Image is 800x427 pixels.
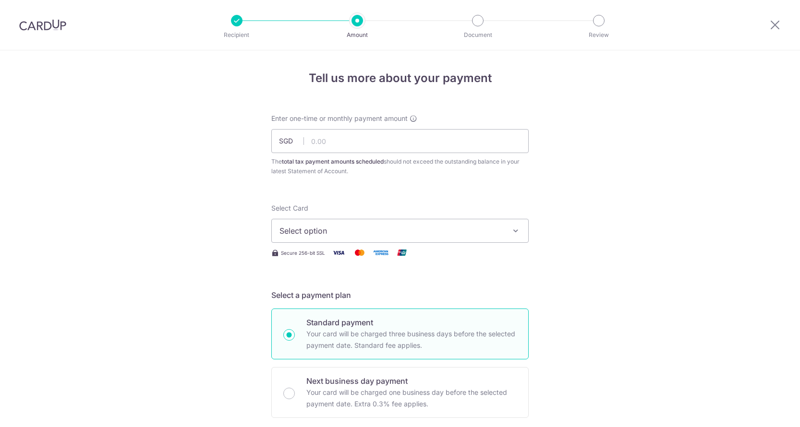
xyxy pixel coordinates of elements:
p: Next business day payment [306,375,517,387]
p: Amount [322,30,393,40]
span: SGD [279,136,304,146]
p: Recipient [201,30,272,40]
img: Mastercard [350,247,369,259]
div: The should not exceed the outstanding balance in your latest Statement of Account. [271,157,529,176]
span: Enter one-time or monthly payment amount [271,114,408,123]
p: Review [563,30,634,40]
input: 0.00 [271,129,529,153]
p: Standard payment [306,317,517,328]
img: CardUp [19,19,66,31]
p: Your card will be charged one business day before the selected payment date. Extra 0.3% fee applies. [306,387,517,410]
button: Select option [271,219,529,243]
h4: Tell us more about your payment [271,70,529,87]
b: total tax payment amounts scheduled [282,158,384,165]
img: Union Pay [392,247,412,259]
span: translation missing: en.payables.payment_networks.credit_card.summary.labels.select_card [271,204,308,212]
p: Document [442,30,513,40]
img: American Express [371,247,390,259]
h5: Select a payment plan [271,289,529,301]
span: Select option [279,225,503,237]
img: Visa [329,247,348,259]
span: Secure 256-bit SSL [281,249,325,257]
p: Your card will be charged three business days before the selected payment date. Standard fee appl... [306,328,517,351]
